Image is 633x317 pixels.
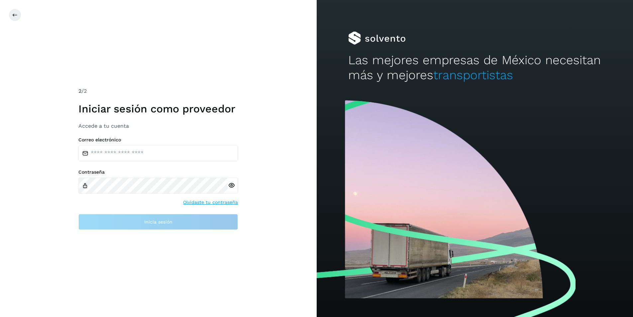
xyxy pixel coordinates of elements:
[183,199,238,206] a: Olvidaste tu contraseña
[78,87,238,95] div: /2
[78,102,238,115] h1: Iniciar sesión como proveedor
[78,169,238,175] label: Contraseña
[144,220,172,224] span: Inicia sesión
[78,214,238,230] button: Inicia sesión
[78,137,238,143] label: Correo electrónico
[78,88,81,94] span: 2
[348,53,601,82] h2: Las mejores empresas de México necesitan más y mejores
[433,68,513,82] span: transportistas
[78,123,238,129] h3: Accede a tu cuenta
